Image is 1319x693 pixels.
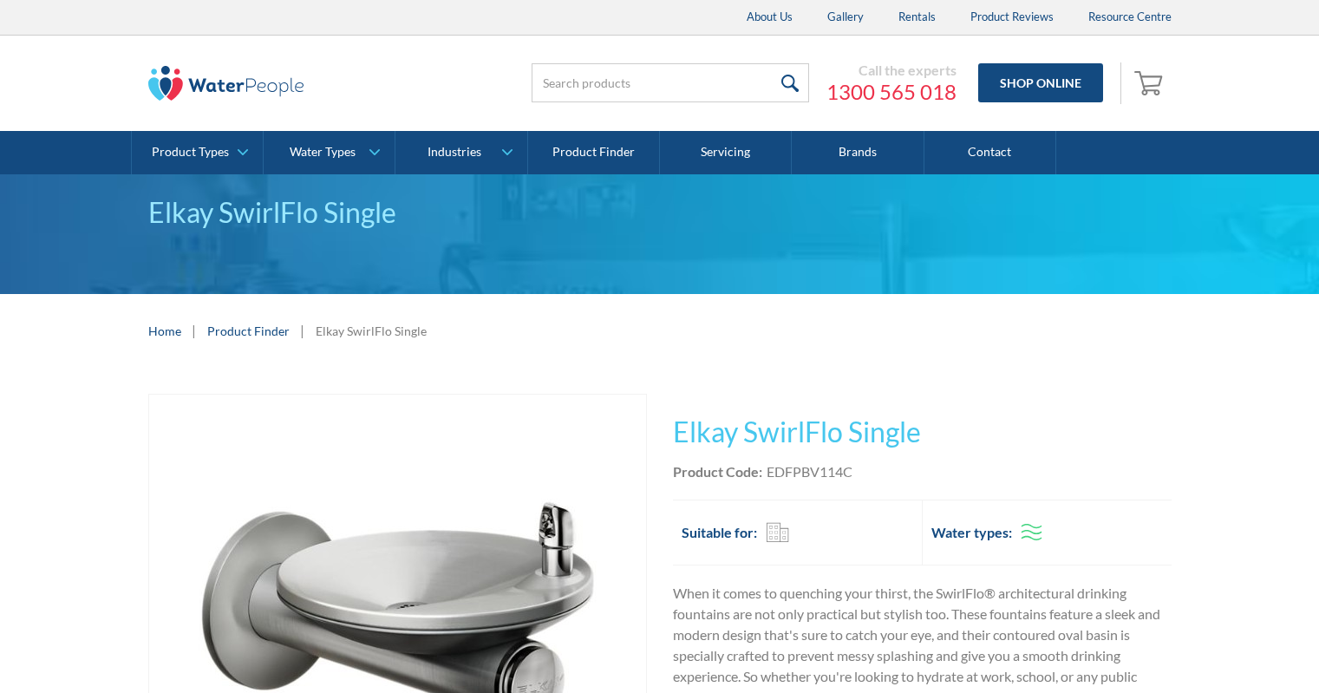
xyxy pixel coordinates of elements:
div: Elkay SwirlFlo Single [316,322,427,340]
a: Product Types [132,131,263,174]
img: The Water People [148,66,304,101]
a: Product Finder [207,322,290,340]
a: Shop Online [978,63,1103,102]
div: EDFPBV114C [767,461,852,482]
h2: Suitable for: [682,522,757,543]
a: 1300 565 018 [826,79,957,105]
div: Call the experts [826,62,957,79]
a: Brands [792,131,924,174]
div: Water Types [290,145,356,160]
input: Search products [532,63,809,102]
div: | [190,320,199,341]
img: shopping cart [1134,69,1167,96]
a: Servicing [660,131,792,174]
a: Industries [395,131,526,174]
a: Open cart [1130,62,1172,104]
strong: Product Code: [673,463,762,480]
a: Water Types [264,131,395,174]
div: Industries [428,145,481,160]
h2: Water types: [931,522,1012,543]
a: Contact [924,131,1056,174]
a: Home [148,322,181,340]
div: Product Types [152,145,229,160]
div: | [298,320,307,341]
h1: Elkay SwirlFlo Single [673,411,1172,453]
a: Product Finder [528,131,660,174]
div: Elkay SwirlFlo Single [148,192,1172,233]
